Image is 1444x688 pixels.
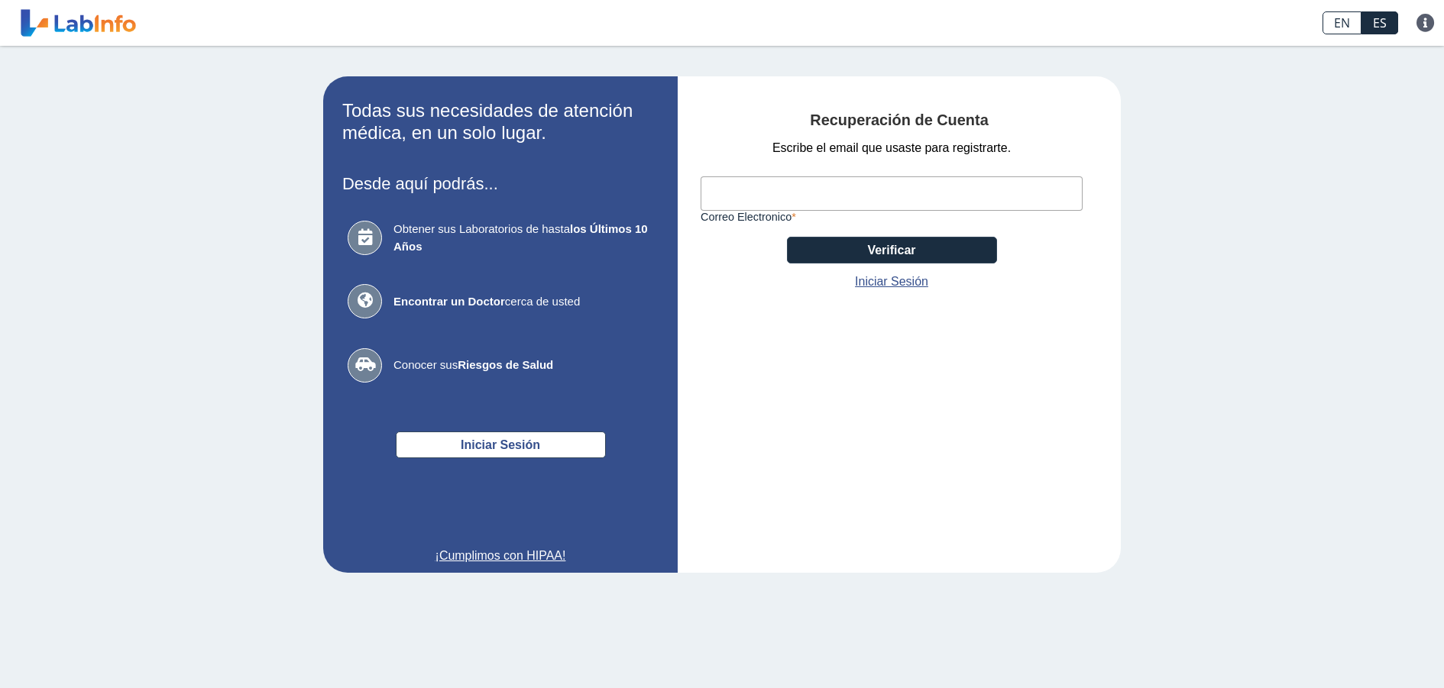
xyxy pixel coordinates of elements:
h4: Recuperación de Cuenta [701,111,1098,130]
h2: Todas sus necesidades de atención médica, en un solo lugar. [342,100,659,144]
span: Obtener sus Laboratorios de hasta [393,221,653,255]
span: Escribe el email que usaste para registrarte. [772,139,1011,157]
button: Iniciar Sesión [396,431,606,458]
b: Riesgos de Salud [458,358,553,371]
a: ¡Cumplimos con HIPAA! [342,547,659,565]
span: Conocer sus [393,357,653,374]
label: Correo Electronico [701,211,1083,223]
span: cerca de usted [393,293,653,311]
b: los Últimos 10 Años [393,222,648,253]
button: Verificar [787,237,997,263]
a: Iniciar Sesión [855,273,928,291]
b: Encontrar un Doctor [393,295,505,308]
a: EN [1323,11,1361,34]
h3: Desde aquí podrás... [342,174,659,193]
a: ES [1361,11,1398,34]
